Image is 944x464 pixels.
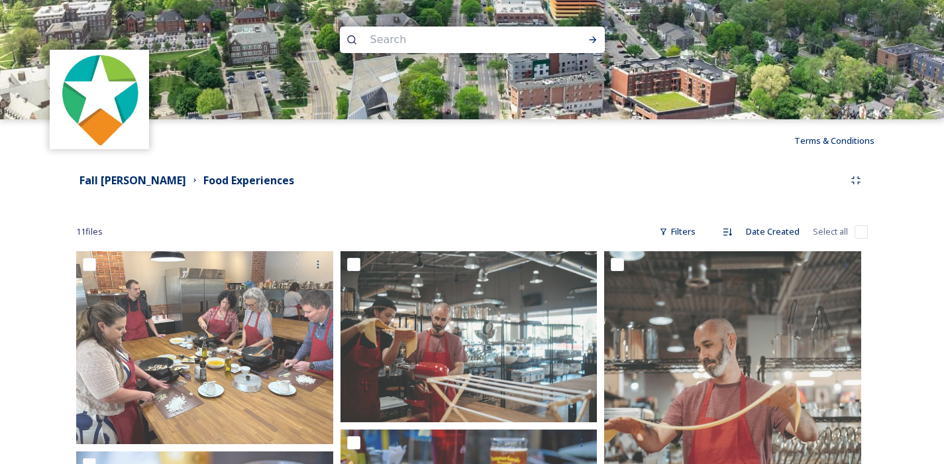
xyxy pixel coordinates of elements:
[364,25,545,54] input: Search
[341,251,598,422] img: Local Epicurean Credit Explore Michigan More (1).jpg
[79,173,186,188] strong: Fall [PERSON_NAME]
[76,251,333,444] img: Local Epicurean Credit Melissa Nay.jpg
[76,225,103,238] span: 11 file s
[794,133,894,148] a: Terms & Conditions
[739,219,806,245] div: Date Created
[52,52,148,148] img: logo.jpeg
[794,135,874,146] span: Terms & Conditions
[813,225,848,238] span: Select all
[653,219,702,245] div: Filters
[203,173,294,188] strong: Food Experiences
